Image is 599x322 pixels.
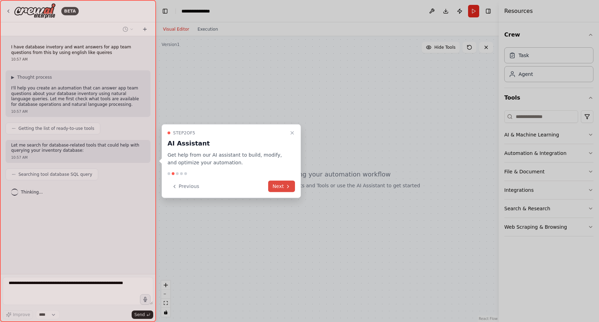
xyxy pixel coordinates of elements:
[160,6,170,16] button: Hide left sidebar
[168,151,287,167] p: Get help from our AI assistant to build, modify, and optimize your automation.
[173,130,195,135] span: Step 2 of 5
[268,181,295,192] button: Next
[288,128,296,137] button: Close walkthrough
[168,138,287,148] h3: AI Assistant
[168,181,203,192] button: Previous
